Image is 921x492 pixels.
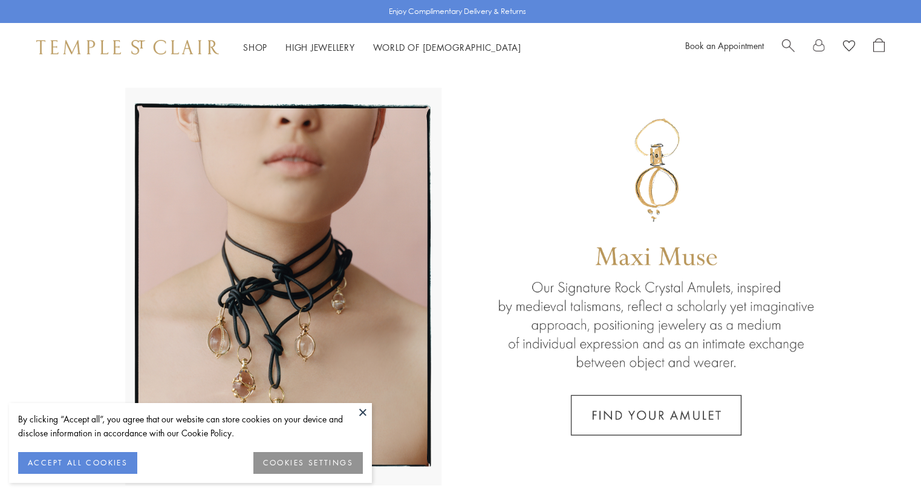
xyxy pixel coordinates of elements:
a: Open Shopping Bag [873,38,885,56]
img: Temple St. Clair [36,40,219,54]
button: COOKIES SETTINGS [253,452,363,474]
a: High JewelleryHigh Jewellery [285,41,355,53]
a: World of [DEMOGRAPHIC_DATA]World of [DEMOGRAPHIC_DATA] [373,41,521,53]
nav: Main navigation [243,40,521,55]
iframe: Gorgias live chat messenger [861,435,909,480]
p: Enjoy Complimentary Delivery & Returns [389,5,526,18]
button: ACCEPT ALL COOKIES [18,452,137,474]
div: By clicking “Accept all”, you agree that our website can store cookies on your device and disclos... [18,412,363,440]
a: Search [782,38,795,56]
a: View Wishlist [843,38,855,56]
a: ShopShop [243,41,267,53]
a: Book an Appointment [685,39,764,51]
